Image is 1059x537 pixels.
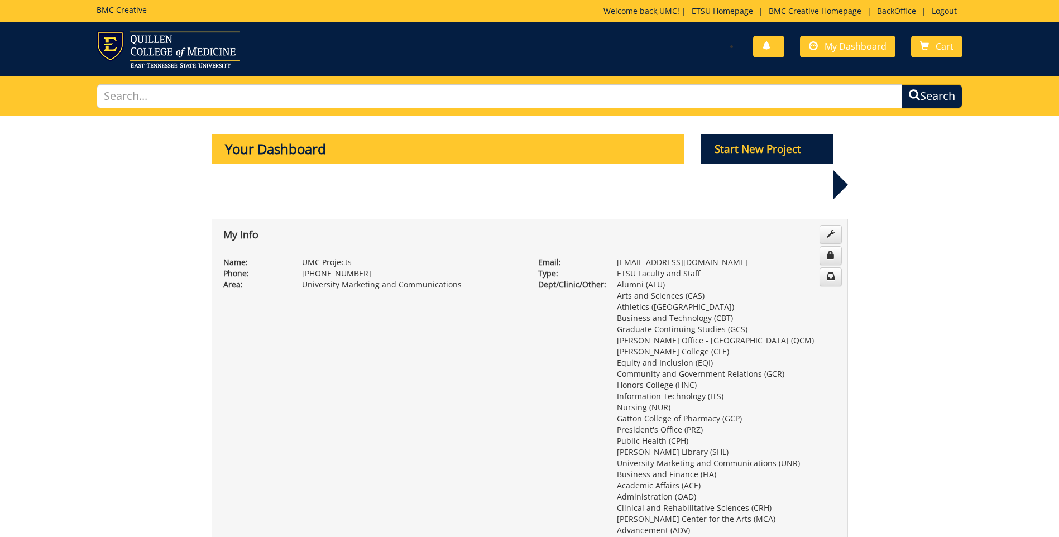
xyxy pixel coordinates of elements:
p: Gatton College of Pharmacy (GCP) [617,413,836,424]
p: UMC Projects [302,257,521,268]
p: Name: [223,257,285,268]
h4: My Info [223,229,809,244]
a: BMC Creative Homepage [763,6,867,16]
p: Academic Affairs (ACE) [617,480,836,491]
p: Email: [538,257,600,268]
a: Cart [911,36,962,57]
p: Nursing (NUR) [617,402,836,413]
p: Type: [538,268,600,279]
p: Athletics ([GEOGRAPHIC_DATA]) [617,301,836,313]
a: ETSU Homepage [686,6,759,16]
p: Clinical and Rehabilitative Sciences (CRH) [617,502,836,514]
a: BackOffice [871,6,922,16]
p: Public Health (CPH) [617,435,836,447]
a: Change Password [820,246,842,265]
p: [EMAIL_ADDRESS][DOMAIN_NAME] [617,257,836,268]
p: Dept/Clinic/Other: [538,279,600,290]
a: Logout [926,6,962,16]
p: Graduate Continuing Studies (GCS) [617,324,836,335]
a: My Dashboard [800,36,895,57]
input: Search... [97,84,902,108]
p: Honors College (HNC) [617,380,836,391]
p: Your Dashboard [212,134,685,164]
p: [PERSON_NAME] Library (SHL) [617,447,836,458]
p: Advancement (ADV) [617,525,836,536]
p: Community and Government Relations (GCR) [617,368,836,380]
p: University Marketing and Communications (UNR) [617,458,836,469]
a: Change Communication Preferences [820,267,842,286]
p: [PERSON_NAME] Office - [GEOGRAPHIC_DATA] (QCM) [617,335,836,346]
span: My Dashboard [825,40,887,52]
a: Edit Info [820,225,842,244]
span: Cart [936,40,953,52]
p: Arts and Sciences (CAS) [617,290,836,301]
p: [PHONE_NUMBER] [302,268,521,279]
p: Area: [223,279,285,290]
p: Alumni (ALU) [617,279,836,290]
h5: BMC Creative [97,6,147,14]
p: Business and Finance (FIA) [617,469,836,480]
p: Administration (OAD) [617,491,836,502]
p: University Marketing and Communications [302,279,521,290]
p: Equity and Inclusion (EQI) [617,357,836,368]
p: [PERSON_NAME] College (CLE) [617,346,836,357]
img: ETSU logo [97,31,240,68]
p: Business and Technology (CBT) [617,313,836,324]
p: Welcome back, ! | | | | [603,6,962,17]
p: President's Office (PRZ) [617,424,836,435]
p: Start New Project [701,134,833,164]
a: UMC [659,6,677,16]
p: Information Technology (ITS) [617,391,836,402]
p: [PERSON_NAME] Center for the Arts (MCA) [617,514,836,525]
button: Search [902,84,962,108]
p: Phone: [223,268,285,279]
a: Start New Project [701,145,833,155]
p: ETSU Faculty and Staff [617,268,836,279]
